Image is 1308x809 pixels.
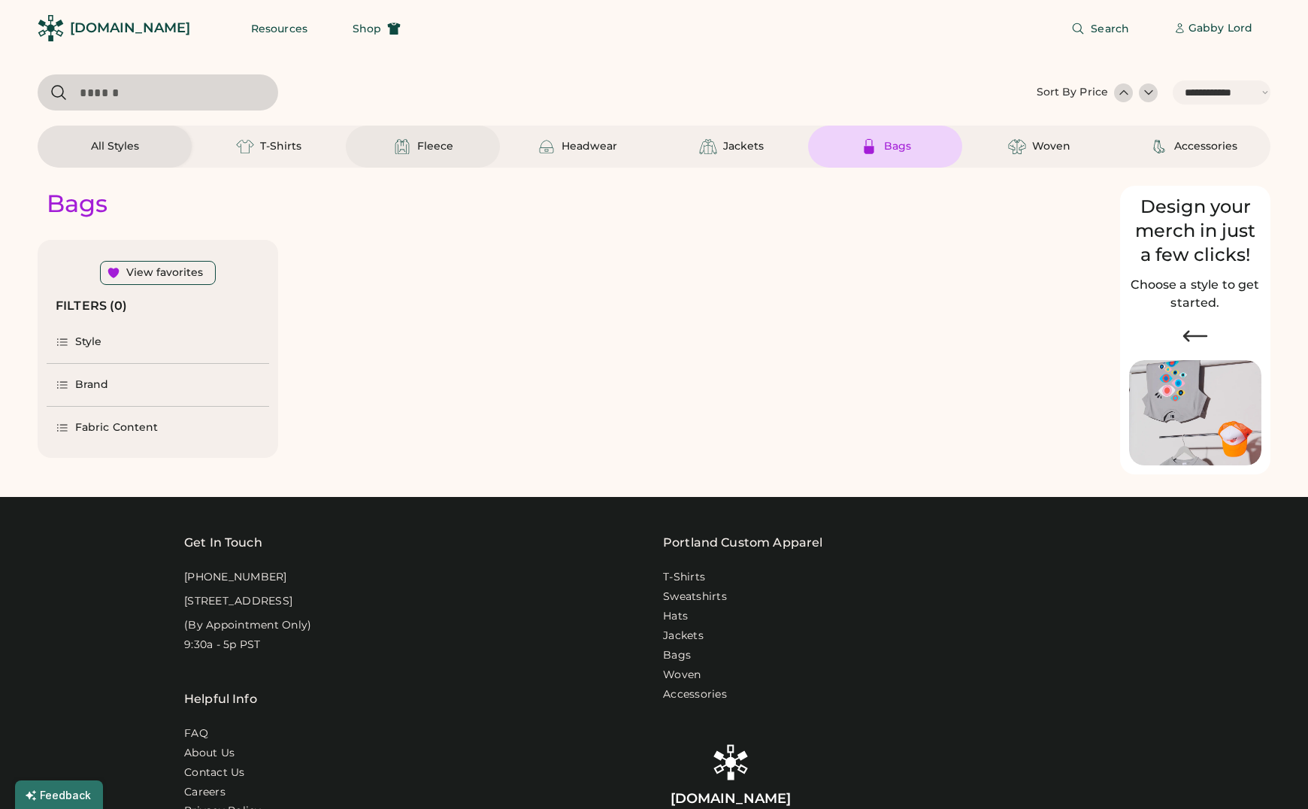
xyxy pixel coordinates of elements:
[663,609,688,624] a: Hats
[233,14,325,44] button: Resources
[353,23,381,34] span: Shop
[126,265,203,280] div: View favorites
[236,138,254,156] img: T-Shirts Icon
[663,589,727,604] a: Sweatshirts
[663,629,704,644] a: Jackets
[184,594,292,609] div: [STREET_ADDRESS]
[184,570,287,585] div: [PHONE_NUMBER]
[184,765,245,780] a: Contact Us
[56,297,128,315] div: FILTERS (0)
[75,420,158,435] div: Fabric Content
[91,139,139,154] div: All Styles
[417,139,453,154] div: Fleece
[75,335,102,350] div: Style
[393,138,411,156] img: Fleece Icon
[184,726,208,741] a: FAQ
[70,19,190,38] div: [DOMAIN_NAME]
[1091,23,1129,34] span: Search
[1032,139,1070,154] div: Woven
[663,534,822,552] a: Portland Custom Apparel
[884,139,911,154] div: Bags
[1008,138,1026,156] img: Woven Icon
[663,570,705,585] a: T-Shirts
[562,139,617,154] div: Headwear
[38,15,64,41] img: Rendered Logo - Screens
[699,138,717,156] img: Jackets Icon
[1129,360,1261,466] img: Image of Lisa Congdon Eye Print on T-Shirt and Hat
[860,138,878,156] img: Bags Icon
[713,744,749,780] img: Rendered Logo - Screens
[184,690,257,708] div: Helpful Info
[537,138,556,156] img: Headwear Icon
[663,668,701,683] a: Woven
[671,789,791,808] div: [DOMAIN_NAME]
[184,785,226,800] a: Careers
[184,534,262,552] div: Get In Touch
[260,139,301,154] div: T-Shirts
[184,746,235,761] a: About Us
[335,14,419,44] button: Shop
[1129,195,1261,267] div: Design your merch in just a few clicks!
[1150,138,1168,156] img: Accessories Icon
[1174,139,1237,154] div: Accessories
[663,687,727,702] a: Accessories
[75,377,109,392] div: Brand
[1129,276,1261,312] h2: Choose a style to get started.
[184,638,261,653] div: 9:30a - 5p PST
[1188,21,1252,36] div: Gabby Lord
[663,648,691,663] a: Bags
[1053,14,1147,44] button: Search
[723,139,764,154] div: Jackets
[47,189,107,219] div: Bags
[184,618,311,633] div: (By Appointment Only)
[1037,85,1108,100] div: Sort By Price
